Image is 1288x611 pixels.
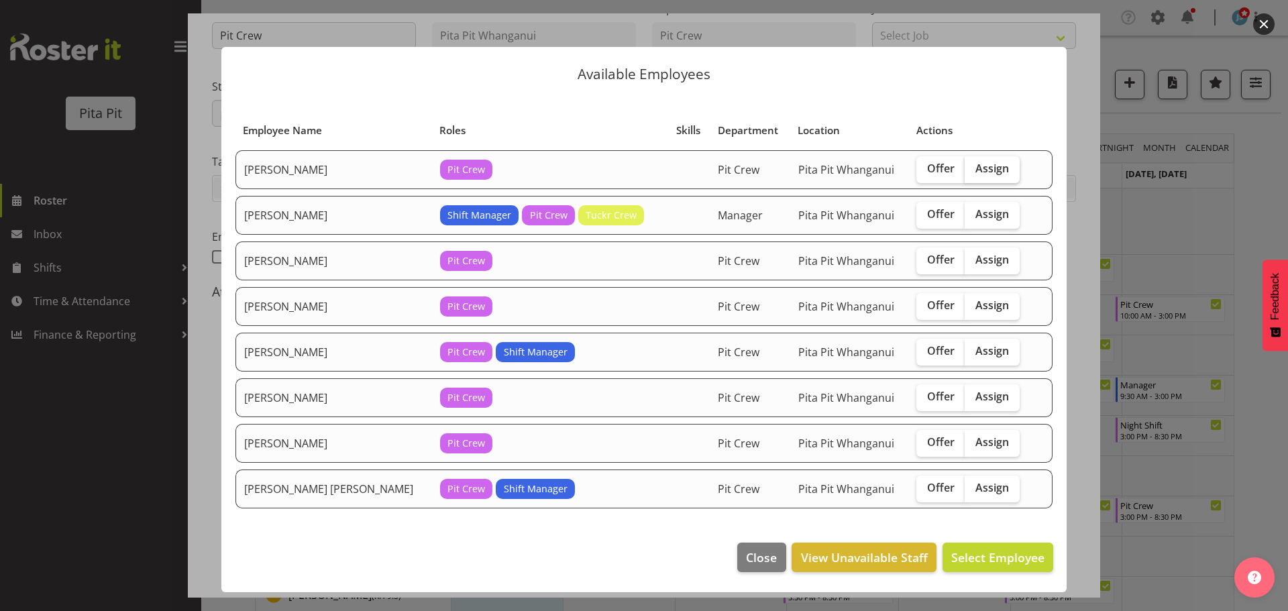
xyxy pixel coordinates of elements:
[504,345,568,359] span: Shift Manager
[798,208,894,223] span: Pita Pit Whanganui
[927,481,955,494] span: Offer
[718,345,759,359] span: Pit Crew
[927,390,955,403] span: Offer
[718,208,763,223] span: Manager
[586,208,637,223] span: Tuckr Crew
[975,435,1009,449] span: Assign
[975,253,1009,266] span: Assign
[916,123,953,138] span: Actions
[798,254,894,268] span: Pita Pit Whanganui
[927,207,955,221] span: Offer
[235,287,432,326] td: [PERSON_NAME]
[243,123,322,138] span: Employee Name
[975,344,1009,357] span: Assign
[235,378,432,417] td: [PERSON_NAME]
[718,123,778,138] span: Department
[718,436,759,451] span: Pit Crew
[927,253,955,266] span: Offer
[235,150,432,189] td: [PERSON_NAME]
[975,162,1009,175] span: Assign
[975,390,1009,403] span: Assign
[798,436,894,451] span: Pita Pit Whanganui
[235,67,1053,81] p: Available Employees
[927,435,955,449] span: Offer
[447,254,485,268] span: Pit Crew
[746,549,777,566] span: Close
[792,543,936,572] button: View Unavailable Staff
[235,196,432,235] td: [PERSON_NAME]
[504,482,568,496] span: Shift Manager
[801,549,928,566] span: View Unavailable Staff
[927,344,955,357] span: Offer
[447,436,485,451] span: Pit Crew
[447,345,485,359] span: Pit Crew
[718,299,759,314] span: Pit Crew
[447,482,485,496] span: Pit Crew
[943,543,1053,572] button: Select Employee
[798,390,894,405] span: Pita Pit Whanganui
[447,390,485,405] span: Pit Crew
[737,543,786,572] button: Close
[439,123,466,138] span: Roles
[718,390,759,405] span: Pit Crew
[798,482,894,496] span: Pita Pit Whanganui
[798,162,894,177] span: Pita Pit Whanganui
[235,333,432,372] td: [PERSON_NAME]
[975,207,1009,221] span: Assign
[447,299,485,314] span: Pit Crew
[235,241,432,280] td: [PERSON_NAME]
[1263,260,1288,351] button: Feedback - Show survey
[951,549,1044,565] span: Select Employee
[798,345,894,359] span: Pita Pit Whanganui
[1269,273,1281,320] span: Feedback
[975,481,1009,494] span: Assign
[235,424,432,463] td: [PERSON_NAME]
[718,254,759,268] span: Pit Crew
[1248,571,1261,584] img: help-xxl-2.png
[718,162,759,177] span: Pit Crew
[530,208,568,223] span: Pit Crew
[235,469,432,508] td: [PERSON_NAME] [PERSON_NAME]
[447,162,485,177] span: Pit Crew
[927,162,955,175] span: Offer
[676,123,700,138] span: Skills
[718,482,759,496] span: Pit Crew
[798,123,840,138] span: Location
[927,298,955,312] span: Offer
[447,208,511,223] span: Shift Manager
[798,299,894,314] span: Pita Pit Whanganui
[975,298,1009,312] span: Assign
